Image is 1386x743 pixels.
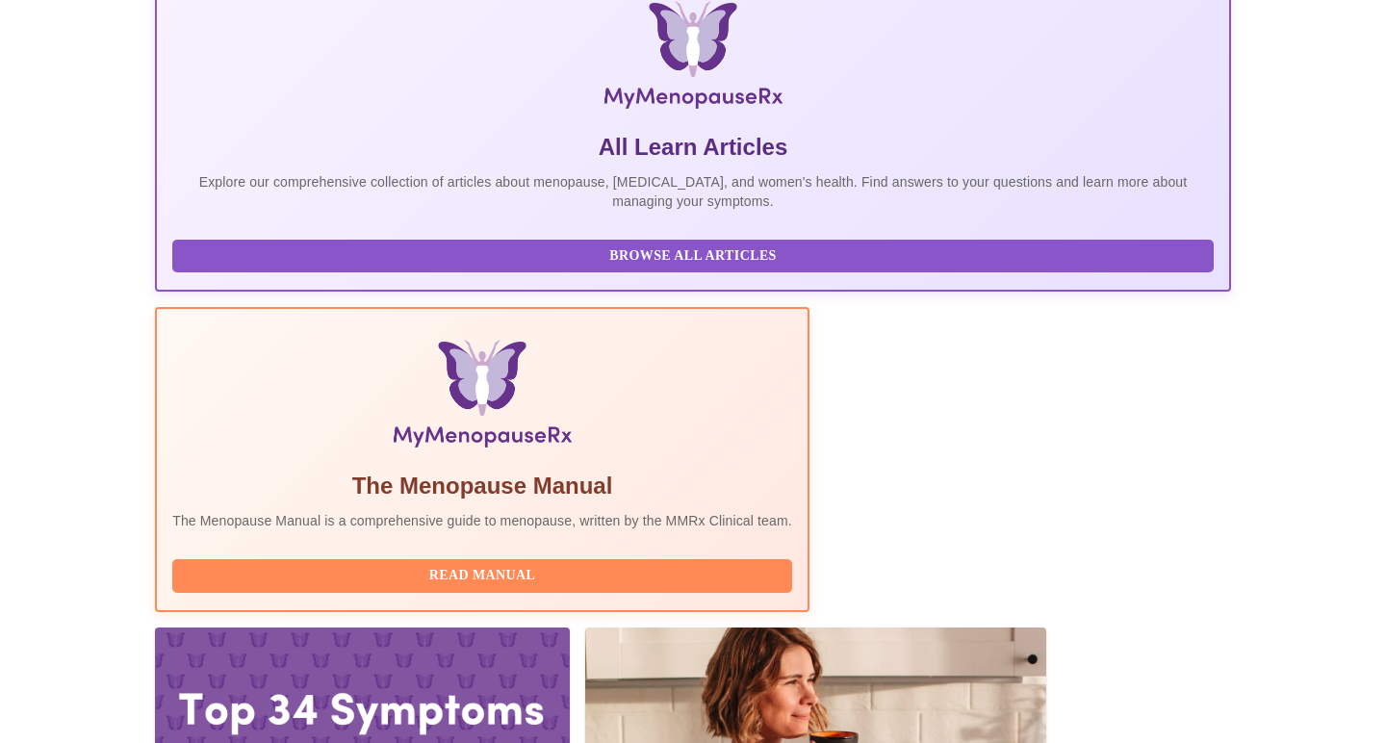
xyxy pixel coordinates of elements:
[172,172,1214,211] p: Explore our comprehensive collection of articles about menopause, [MEDICAL_DATA], and women's hea...
[172,559,792,593] button: Read Manual
[334,1,1052,116] img: MyMenopauseRx Logo
[192,564,773,588] span: Read Manual
[270,340,693,455] img: Menopause Manual
[192,244,1194,269] span: Browse All Articles
[172,566,797,582] a: Read Manual
[172,240,1214,273] button: Browse All Articles
[172,132,1214,163] h5: All Learn Articles
[172,511,792,530] p: The Menopause Manual is a comprehensive guide to menopause, written by the MMRx Clinical team.
[172,246,1219,263] a: Browse All Articles
[172,471,792,501] h5: The Menopause Manual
